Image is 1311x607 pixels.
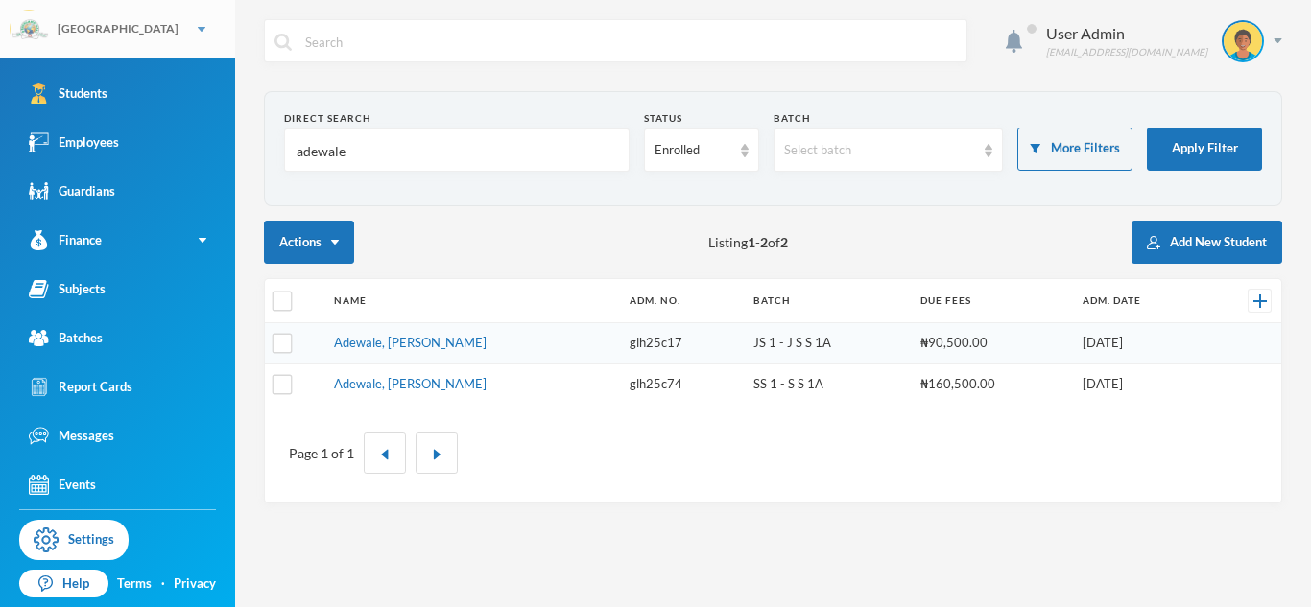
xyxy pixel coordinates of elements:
input: Name, Admin No, Phone number, Email Address [295,129,619,173]
th: Name [324,279,620,323]
div: User Admin [1046,22,1207,45]
a: Terms [117,574,152,594]
b: 2 [760,234,768,250]
button: More Filters [1017,128,1132,171]
img: + [1253,294,1267,308]
td: ₦160,500.00 [911,363,1073,404]
div: · [161,574,165,594]
b: 1 [748,234,755,250]
div: Enrolled [655,141,731,160]
input: Search [303,20,957,63]
button: Apply Filter [1147,128,1262,171]
div: Guardians [29,181,115,201]
td: JS 1 - J S S 1A [744,323,911,364]
div: [GEOGRAPHIC_DATA] [58,20,179,37]
b: 2 [780,234,788,250]
td: ₦90,500.00 [911,323,1073,364]
a: Help [19,570,108,598]
div: Events [29,475,96,495]
div: Finance [29,230,102,250]
div: Subjects [29,279,106,299]
a: Privacy [174,574,216,594]
span: Listing - of [708,232,788,252]
th: Batch [744,279,911,323]
th: Adm. Date [1073,279,1206,323]
td: glh25c74 [620,363,744,404]
a: Adewale, [PERSON_NAME] [334,335,487,350]
th: Adm. No. [620,279,744,323]
a: Settings [19,520,129,560]
div: Batch [774,111,1004,126]
a: Adewale, [PERSON_NAME] [334,376,487,391]
img: logo [11,11,49,49]
img: search [274,34,292,51]
div: Page 1 of 1 [289,443,354,463]
div: Batches [29,328,103,348]
button: Actions [264,221,354,264]
div: Employees [29,132,119,152]
div: [EMAIL_ADDRESS][DOMAIN_NAME] [1046,45,1207,59]
div: Status [644,111,759,126]
button: Add New Student [1132,221,1282,264]
img: STUDENT [1224,22,1262,60]
td: SS 1 - S S 1A [744,363,911,404]
div: Students [29,83,107,104]
div: Select batch [784,141,976,160]
div: Messages [29,426,114,446]
div: Report Cards [29,377,132,397]
div: Direct Search [284,111,630,126]
td: [DATE] [1073,323,1206,364]
th: Due Fees [911,279,1073,323]
td: [DATE] [1073,363,1206,404]
td: glh25c17 [620,323,744,364]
